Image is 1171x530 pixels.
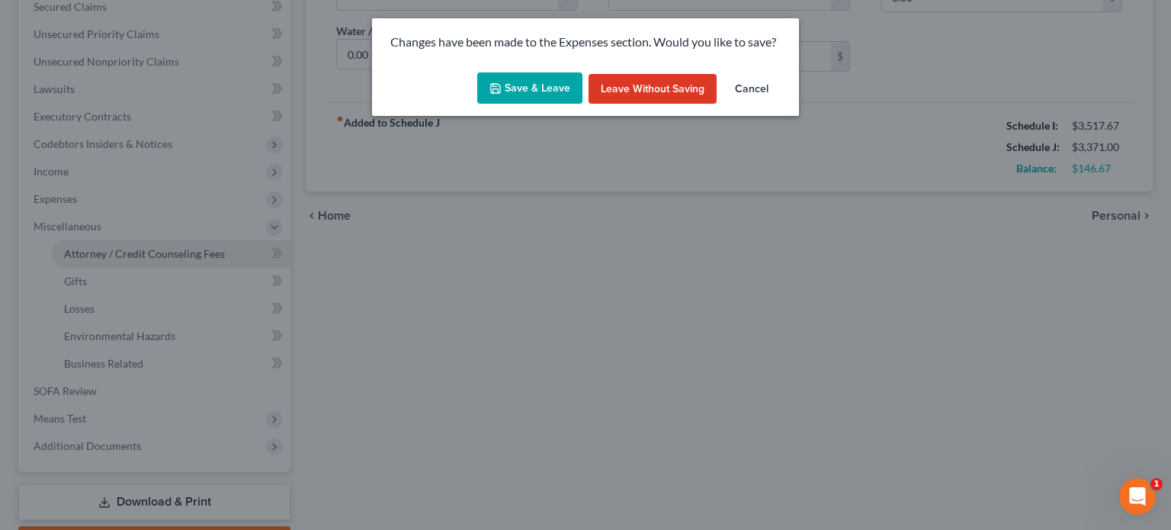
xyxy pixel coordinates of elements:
iframe: Intercom live chat [1119,478,1156,515]
span: 1 [1150,478,1163,490]
button: Leave without Saving [589,74,717,104]
button: Save & Leave [477,72,582,104]
p: Changes have been made to the Expenses section. Would you like to save? [390,34,781,51]
button: Cancel [723,74,781,104]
